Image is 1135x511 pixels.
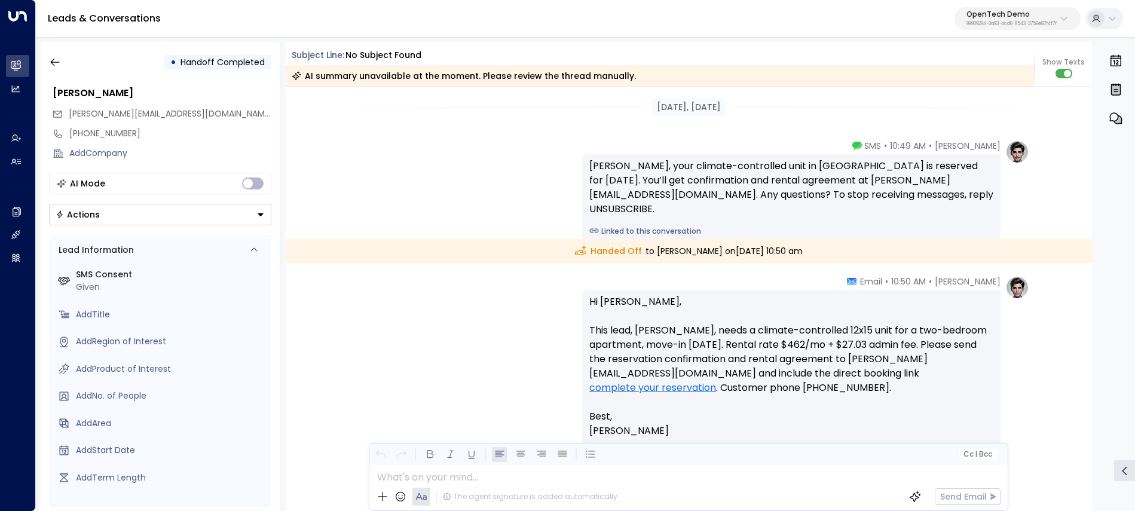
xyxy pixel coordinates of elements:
div: AddArea [76,417,267,430]
div: [PERSON_NAME] [53,86,271,100]
div: [PHONE_NUMBER] [69,127,271,140]
span: | [975,450,977,458]
span: Email [860,276,882,287]
span: 10:49 AM [890,140,926,152]
span: james.miller21@gmail.com [69,108,271,120]
div: [PERSON_NAME], your climate-controlled unit in [GEOGRAPHIC_DATA] is reserved for [DATE]. You’ll g... [589,159,993,216]
span: Handed Off [575,245,642,258]
span: • [929,276,932,287]
div: The agent signature is added automatically [443,491,617,502]
button: Actions [49,204,271,225]
label: SMS Consent [76,268,267,281]
p: OpenTech Demo [966,11,1057,18]
span: [PERSON_NAME][EMAIL_ADDRESS][DOMAIN_NAME] [69,108,273,120]
a: Leads & Conversations [48,11,161,25]
button: Undo [373,447,388,462]
span: 10:50 AM [891,276,926,287]
span: Cc Bcc [963,450,992,458]
span: Handoff Completed [181,56,265,68]
div: Button group with a nested menu [49,204,271,225]
div: AddTitle [76,308,267,321]
span: Show Texts [1042,57,1085,68]
img: profile-logo.png [1005,140,1029,164]
div: AddStart Date [76,444,267,457]
span: [PERSON_NAME] [935,276,1001,287]
div: No subject found [345,49,421,62]
img: profile-logo.png [1005,276,1029,299]
div: AI Mode [70,178,105,189]
div: • [170,51,176,73]
span: • [884,140,887,152]
div: AddBudget [76,498,267,511]
a: Linked to this conversation [589,226,993,237]
div: AddRegion of Interest [76,335,267,348]
div: AddTerm Length [76,472,267,484]
div: AddNo. of People [76,390,267,402]
div: AddProduct of Interest [76,363,267,375]
div: AddCompany [69,147,271,160]
button: Redo [394,447,409,462]
div: Given [76,281,267,293]
button: OpenTech Demo99909294-0a93-4cd6-8543-3758e87f4f7f [954,7,1081,30]
div: Actions [56,209,100,220]
div: AI summary unavailable at the moment. Please review the thread manually. [292,70,636,82]
span: • [929,140,932,152]
div: to [PERSON_NAME] on [DATE] 10:50 am [286,239,1093,264]
span: SMS [864,140,881,152]
div: [DATE], [DATE] [652,99,726,116]
span: [PERSON_NAME] [935,140,1001,152]
span: • [885,276,888,287]
a: complete your reservation [589,381,716,395]
p: Hi [PERSON_NAME], This lead, [PERSON_NAME], needs a climate-controlled 12x15 unit for a two-bedro... [589,295,993,438]
p: 99909294-0a93-4cd6-8543-3758e87f4f7f [966,22,1057,26]
button: Cc|Bcc [959,449,997,460]
span: Subject Line: [292,49,344,61]
div: Lead Information [54,244,134,256]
